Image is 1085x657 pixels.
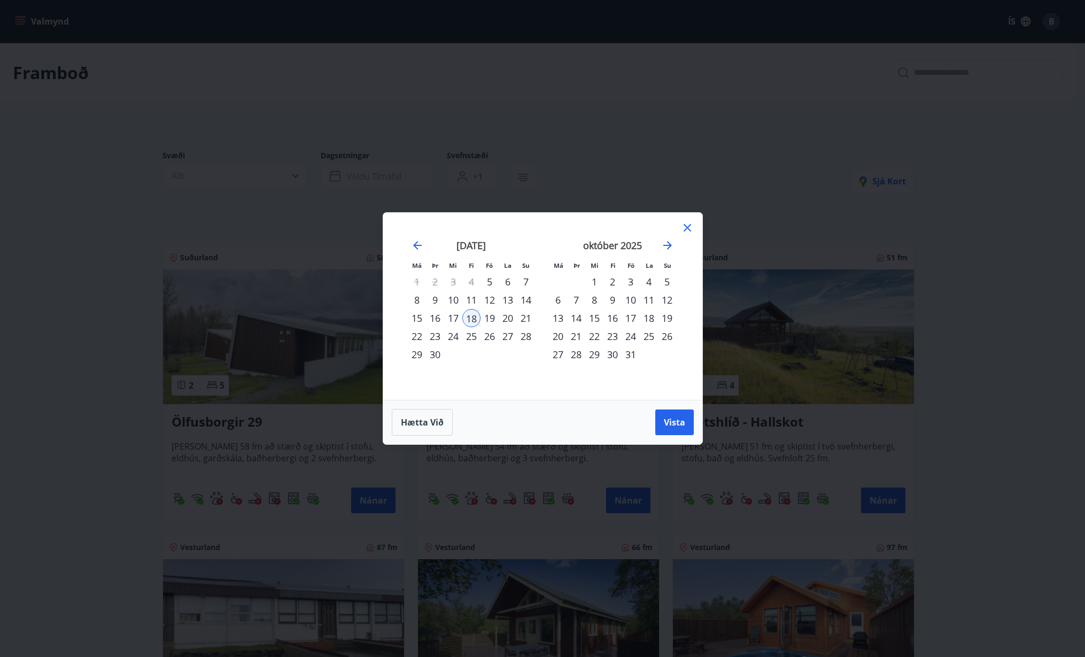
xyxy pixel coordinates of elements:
[411,239,424,252] div: Move backward to switch to the previous month.
[426,273,444,291] td: Not available. þriðjudagur, 2. september 2025
[444,309,462,327] div: 17
[408,291,426,309] div: 8
[426,309,444,327] td: Choose þriðjudagur, 16. september 2025 as your check-out date. It’s available.
[408,327,426,345] div: 22
[622,273,640,291] td: Choose föstudagur, 3. október 2025 as your check-out date. It’s available.
[622,327,640,345] td: Choose föstudagur, 24. október 2025 as your check-out date. It’s available.
[549,345,567,364] div: 27
[622,327,640,345] div: 24
[603,327,622,345] td: Choose fimmtudagur, 23. október 2025 as your check-out date. It’s available.
[432,261,438,269] small: Þr
[640,327,658,345] div: 25
[517,291,535,309] td: Choose sunnudagur, 14. september 2025 as your check-out date. It’s available.
[658,309,676,327] td: Choose sunnudagur, 19. október 2025 as your check-out date. It’s available.
[480,309,499,327] div: 19
[517,327,535,345] div: 28
[585,273,603,291] div: 1
[585,309,603,327] td: Choose miðvikudagur, 15. október 2025 as your check-out date. It’s available.
[426,291,444,309] div: 9
[549,327,567,345] div: 20
[658,273,676,291] div: 5
[661,239,674,252] div: Move forward to switch to the next month.
[622,291,640,309] div: 10
[412,261,422,269] small: Má
[401,416,444,428] span: Hætta við
[585,327,603,345] div: 22
[456,239,486,252] strong: [DATE]
[396,226,689,387] div: Calendar
[469,261,474,269] small: Fi
[567,309,585,327] div: 14
[408,345,426,364] td: Choose mánudagur, 29. september 2025 as your check-out date. It’s available.
[408,291,426,309] td: Choose mánudagur, 8. september 2025 as your check-out date. It’s available.
[567,291,585,309] td: Choose þriðjudagur, 7. október 2025 as your check-out date. It’s available.
[462,309,480,327] td: Selected as start date. fimmtudagur, 18. september 2025
[658,291,676,309] div: 12
[499,291,517,309] td: Choose laugardagur, 13. september 2025 as your check-out date. It’s available.
[567,345,585,364] td: Choose þriðjudagur, 28. október 2025 as your check-out date. It’s available.
[622,273,640,291] div: 3
[480,327,499,345] td: Choose föstudagur, 26. september 2025 as your check-out date. It’s available.
[444,309,462,327] td: Choose miðvikudagur, 17. september 2025 as your check-out date. It’s available.
[408,309,426,327] div: 15
[603,345,622,364] td: Choose fimmtudagur, 30. október 2025 as your check-out date. It’s available.
[585,327,603,345] td: Choose miðvikudagur, 22. október 2025 as your check-out date. It’s available.
[549,291,567,309] td: Choose mánudagur, 6. október 2025 as your check-out date. It’s available.
[585,291,603,309] div: 8
[554,261,563,269] small: Má
[567,291,585,309] div: 7
[408,273,426,291] td: Not available. mánudagur, 1. september 2025
[658,309,676,327] div: 19
[408,345,426,364] div: 29
[549,309,567,327] div: 13
[444,291,462,309] td: Choose miðvikudagur, 10. september 2025 as your check-out date. It’s available.
[622,309,640,327] td: Choose föstudagur, 17. október 2025 as your check-out date. It’s available.
[622,291,640,309] td: Choose föstudagur, 10. október 2025 as your check-out date. It’s available.
[664,416,685,428] span: Vista
[585,291,603,309] td: Choose miðvikudagur, 8. október 2025 as your check-out date. It’s available.
[627,261,634,269] small: Fö
[549,309,567,327] td: Choose mánudagur, 13. október 2025 as your check-out date. It’s available.
[640,273,658,291] div: 4
[603,291,622,309] div: 9
[480,273,499,291] td: Choose föstudagur, 5. september 2025 as your check-out date. It’s available.
[499,309,517,327] div: 20
[603,327,622,345] div: 23
[426,309,444,327] div: 16
[517,273,535,291] td: Choose sunnudagur, 7. september 2025 as your check-out date. It’s available.
[567,327,585,345] td: Choose þriðjudagur, 21. október 2025 as your check-out date. It’s available.
[517,273,535,291] div: 7
[499,309,517,327] td: Choose laugardagur, 20. september 2025 as your check-out date. It’s available.
[444,291,462,309] div: 10
[658,273,676,291] td: Choose sunnudagur, 5. október 2025 as your check-out date. It’s available.
[462,291,480,309] td: Choose fimmtudagur, 11. september 2025 as your check-out date. It’s available.
[499,327,517,345] div: 27
[646,261,653,269] small: La
[591,261,599,269] small: Mi
[408,309,426,327] td: Choose mánudagur, 15. september 2025 as your check-out date. It’s available.
[462,291,480,309] div: 11
[549,291,567,309] div: 6
[499,273,517,291] td: Choose laugardagur, 6. september 2025 as your check-out date. It’s available.
[522,261,530,269] small: Su
[499,327,517,345] td: Choose laugardagur, 27. september 2025 as your check-out date. It’s available.
[462,273,480,291] td: Not available. fimmtudagur, 4. september 2025
[567,345,585,364] div: 28
[610,261,616,269] small: Fi
[640,309,658,327] td: Choose laugardagur, 18. október 2025 as your check-out date. It’s available.
[640,273,658,291] td: Choose laugardagur, 4. október 2025 as your check-out date. It’s available.
[549,327,567,345] td: Choose mánudagur, 20. október 2025 as your check-out date. It’s available.
[480,309,499,327] td: Choose föstudagur, 19. september 2025 as your check-out date. It’s available.
[480,291,499,309] div: 12
[640,309,658,327] div: 18
[462,309,480,327] div: 18
[499,273,517,291] div: 6
[517,327,535,345] td: Choose sunnudagur, 28. september 2025 as your check-out date. It’s available.
[640,291,658,309] td: Choose laugardagur, 11. október 2025 as your check-out date. It’s available.
[480,327,499,345] div: 26
[567,309,585,327] td: Choose þriðjudagur, 14. október 2025 as your check-out date. It’s available.
[585,309,603,327] div: 15
[462,327,480,345] td: Choose fimmtudagur, 25. september 2025 as your check-out date. It’s available.
[622,345,640,364] div: 31
[462,327,480,345] div: 25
